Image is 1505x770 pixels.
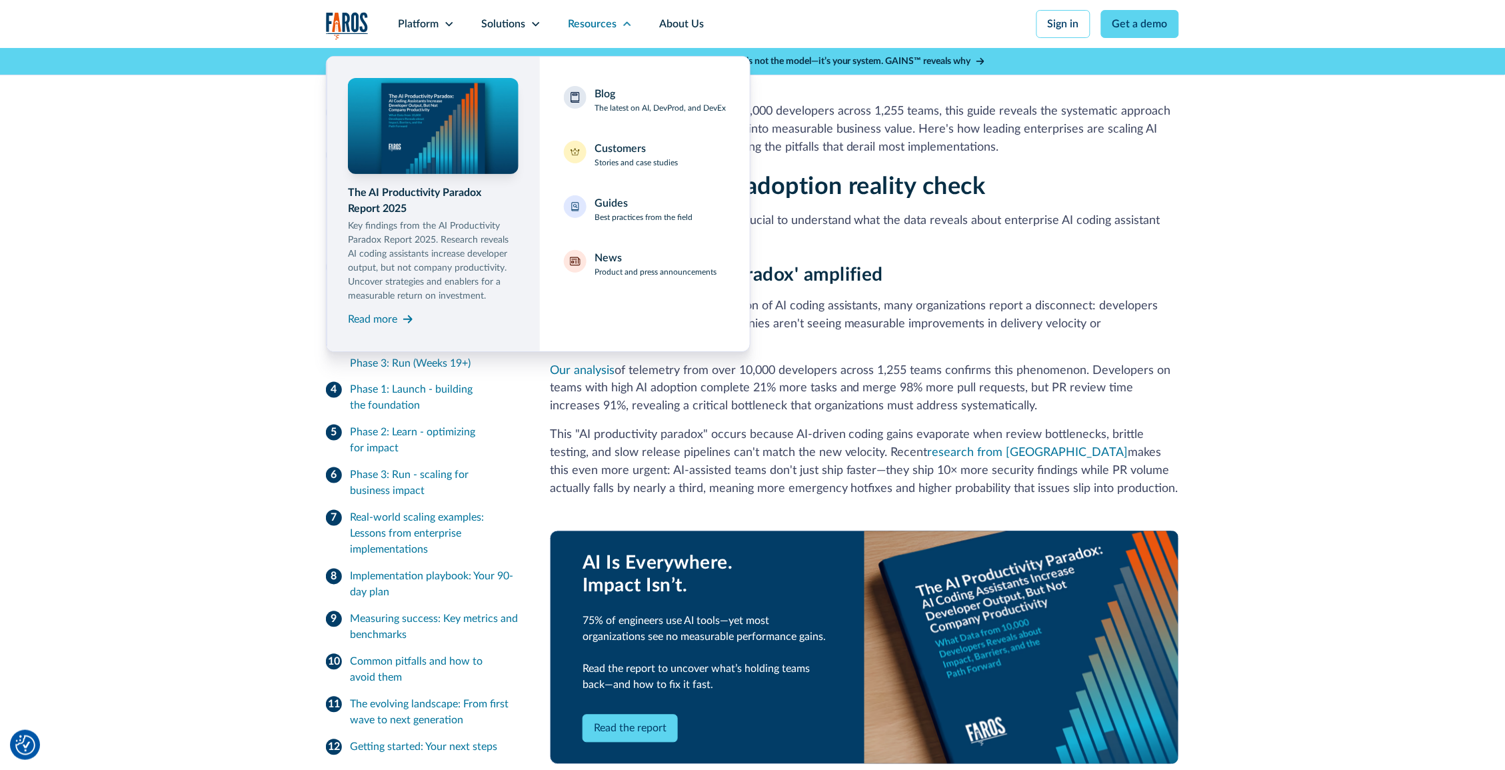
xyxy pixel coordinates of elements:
[15,735,35,755] img: Revisit consent button
[326,12,369,39] a: home
[481,16,525,32] div: Solutions
[595,195,628,211] div: Guides
[348,78,519,330] a: The AI Productivity Paradox Report 2025Key findings from the AI Productivity Paradox Report 2025....
[550,427,1179,499] p: This "AI productivity paradox" occurs because AI-driven coding gains evaporate when review bottle...
[15,735,35,755] button: Cookie Settings
[326,419,518,462] a: Phase 2: Learn - optimizing for impact
[350,569,518,601] div: Implementation playbook: Your 90-day plan
[1101,10,1179,38] a: Get a demo
[350,654,518,686] div: Common pitfalls and how to avoid them
[326,563,518,606] a: Implementation playbook: Your 90-day plan
[326,48,1179,352] nav: Resources
[348,185,519,217] div: The AI Productivity Paradox Report 2025
[595,266,717,278] p: Product and press announcements
[326,505,518,563] a: Real-world scaling examples: Lessons from enterprise implementations
[350,697,518,729] div: The evolving landscape: From first wave to next generation
[1036,10,1090,38] a: Sign in
[326,12,369,39] img: Logo of the analytics and reporting company Faros.
[556,78,734,122] a: BlogThe latest on AI, DevProd, and DevEx
[326,606,518,649] a: Measuring success: Key metrics and benchmarks
[326,462,518,505] a: Phase 3: Run - scaling for business impact
[326,377,518,419] a: Phase 1: Launch - building the foundation
[595,211,693,223] p: Best practices from the field
[595,250,622,266] div: News
[348,219,519,303] p: Key findings from the AI Productivity Paradox Report 2025. Research reveals AI coding assistants ...
[350,739,497,755] div: Getting started: Your next steps
[556,242,734,286] a: NewsProduct and press announcements
[350,350,518,377] a: Phase 3: Run (Weeks 19+)
[350,611,518,643] div: Measuring success: Key metrics and benchmarks
[348,311,397,327] div: Read more
[568,16,617,32] div: Resources
[595,102,726,114] p: The latest on AI, DevProd, and DevEx
[595,86,615,102] div: Blog
[583,715,678,743] a: Read the report
[928,447,1128,459] a: research from [GEOGRAPHIC_DATA]
[583,613,832,693] div: 75% of engineers use AI tools—yet most organizations see no measurable performance gains. Read th...
[398,16,439,32] div: Platform
[350,510,518,558] div: Real-world scaling examples: Lessons from enterprise implementations
[595,141,646,157] div: Customers
[550,365,615,377] a: Our analysis
[556,133,734,177] a: CustomersStories and case studies
[326,691,518,734] a: The evolving landscape: From first wave to next generation
[326,734,518,761] a: Getting started: Your next steps
[350,355,518,371] div: Phase 3: Run (Weeks 19+)
[350,467,518,499] div: Phase 3: Run - scaling for business impact
[550,362,1179,416] p: of telemetry from over 10,000 developers across 1,255 teams confirms this phenomenon. Developers ...
[595,157,678,169] p: Stories and case studies
[326,649,518,691] a: Common pitfalls and how to avoid them
[350,382,518,414] div: Phase 1: Launch - building the foundation
[350,425,518,457] div: Phase 2: Learn - optimizing for impact
[583,553,832,597] div: AI Is Everywhere. Impact Isn’t.
[556,187,734,231] a: GuidesBest practices from the field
